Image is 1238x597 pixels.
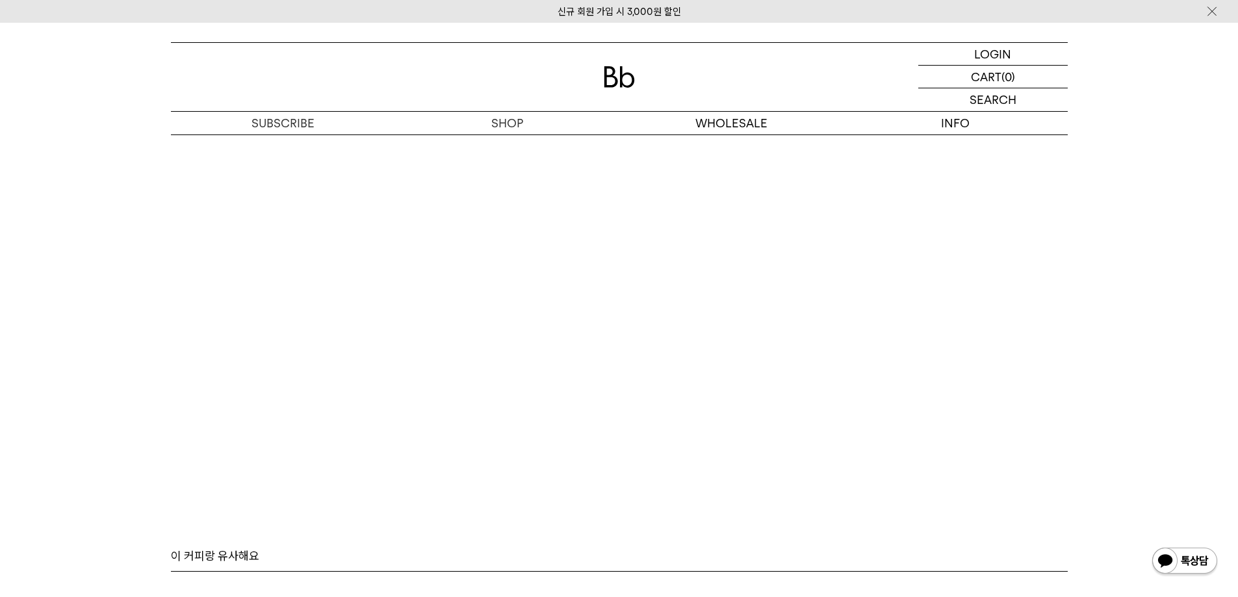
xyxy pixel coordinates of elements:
[844,112,1068,134] p: INFO
[558,6,681,18] a: 신규 회원 가입 시 3,000원 할인
[171,548,259,564] p: 이 커피랑 유사해요
[171,112,395,134] a: SUBSCRIBE
[970,88,1016,111] p: SEARCH
[604,66,635,88] img: 로고
[918,43,1068,66] a: LOGIN
[918,66,1068,88] a: CART (0)
[1151,546,1219,578] img: 카카오톡 채널 1:1 채팅 버튼
[971,66,1001,88] p: CART
[1001,66,1015,88] p: (0)
[619,112,844,134] p: WHOLESALE
[395,112,619,134] a: SHOP
[974,43,1011,65] p: LOGIN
